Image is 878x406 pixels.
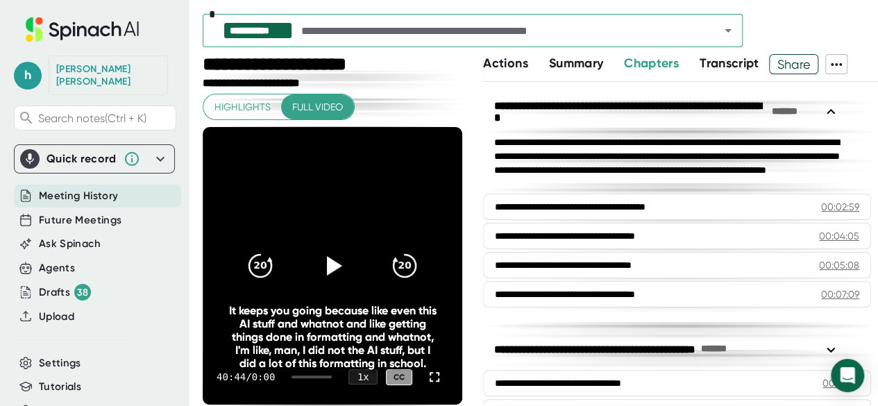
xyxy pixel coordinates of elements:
div: 00:07:09 [821,287,859,301]
span: Share [770,52,818,76]
button: Drafts 38 [39,284,91,301]
span: Chapters [624,56,679,71]
span: Transcript [700,56,759,71]
div: Quick record [47,152,117,166]
button: Meeting History [39,188,118,204]
div: Quick record [20,145,169,173]
div: Open Intercom Messenger [831,359,864,392]
div: 1 x [348,369,378,384]
button: Open [718,21,738,40]
button: Full video [281,94,354,120]
button: Tutorials [39,379,81,395]
div: 00:05:08 [819,258,859,272]
button: Highlights [203,94,282,120]
div: 40:44 / 0:00 [217,371,275,382]
div: 00:04:05 [819,229,859,243]
button: Ask Spinach [39,236,101,252]
button: Transcript [700,54,759,73]
span: h [14,62,42,90]
div: Helen Hanna [56,63,160,87]
button: Share [769,54,818,74]
button: Agents [39,260,75,276]
button: Actions [483,54,527,73]
div: 00:10:35 [822,376,859,390]
span: Full video [292,99,343,116]
button: Summary [549,54,603,73]
div: 00:02:59 [821,200,859,214]
span: Search notes (Ctrl + K) [38,112,146,125]
button: Chapters [624,54,679,73]
div: Drafts [39,284,91,301]
button: Future Meetings [39,212,121,228]
div: 38 [74,284,91,301]
div: CC [386,369,412,385]
span: Highlights [214,99,271,116]
button: Settings [39,355,81,371]
span: Summary [549,56,603,71]
div: It keeps you going because like even this AI stuff and whatnot and like getting things done in fo... [228,304,436,370]
button: Upload [39,309,74,325]
span: Actions [483,56,527,71]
